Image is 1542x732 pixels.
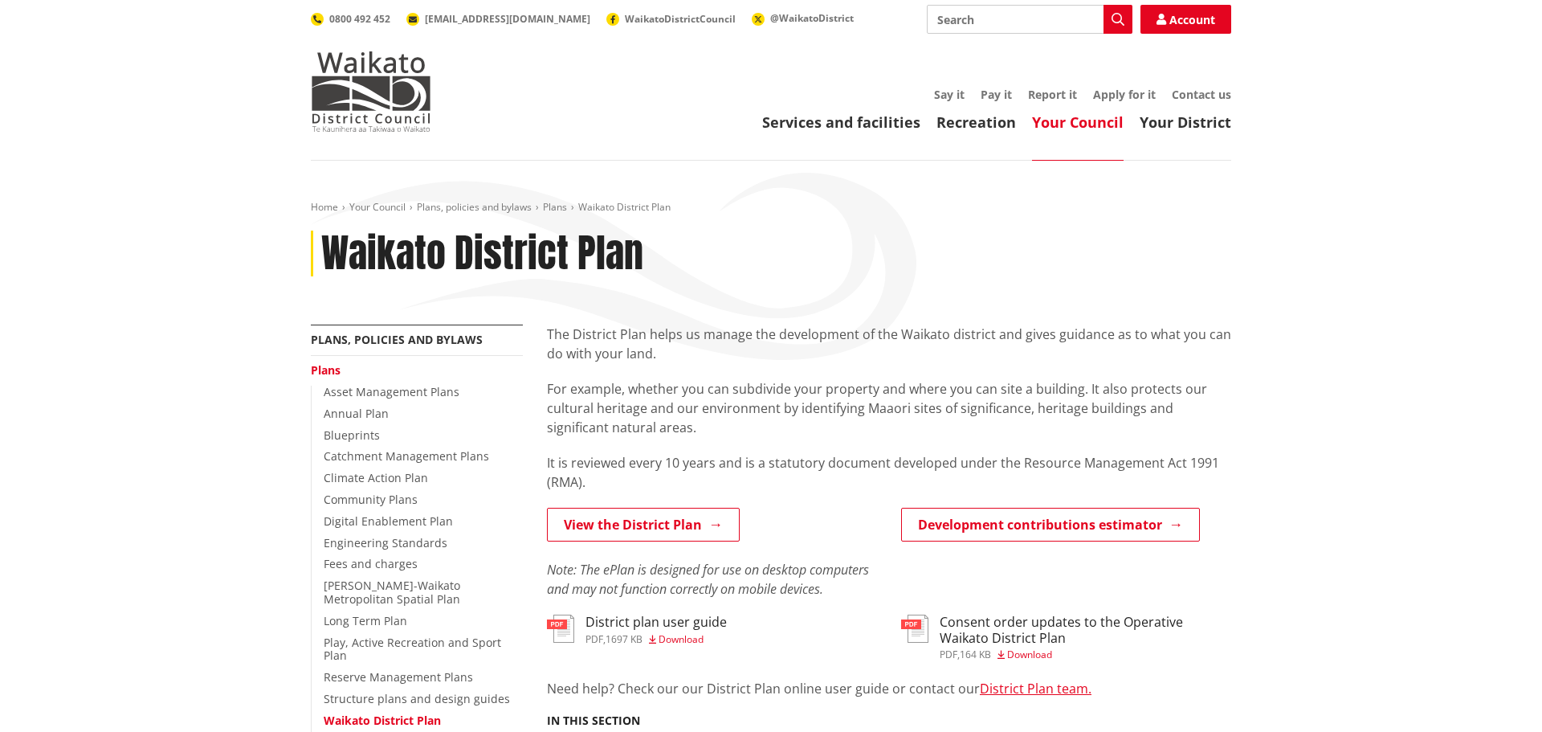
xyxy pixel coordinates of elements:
a: Reserve Management Plans [324,669,473,685]
p: Need help? Check our our District Plan online user guide or contact our [547,679,1231,698]
span: Download [659,632,704,646]
h3: District plan user guide [585,615,727,630]
a: District plan user guide pdf,1697 KB Download [547,615,727,644]
em: Note: The ePlan is designed for use on desktop computers and may not function correctly on mobile... [547,561,869,598]
a: Blueprints [324,427,380,443]
h3: Consent order updates to the Operative Waikato District Plan [940,615,1231,645]
p: It is reviewed every 10 years and is a statutory document developed under the Resource Management... [547,453,1231,492]
img: document-pdf.svg [547,615,574,643]
a: [EMAIL_ADDRESS][DOMAIN_NAME] [406,12,590,26]
a: Plans, policies and bylaws [311,332,483,347]
a: Services and facilities [762,112,920,132]
span: [EMAIL_ADDRESS][DOMAIN_NAME] [425,12,590,26]
a: Recreation [936,112,1016,132]
input: Search input [927,5,1132,34]
a: @WaikatoDistrict [752,11,854,25]
a: Long Term Plan [324,613,407,628]
a: Structure plans and design guides [324,691,510,706]
p: For example, whether you can subdivide your property and where you can site a building. It also p... [547,379,1231,437]
span: pdf [940,648,957,661]
a: Consent order updates to the Operative Waikato District Plan pdf,164 KB Download [901,615,1231,659]
a: Your Council [349,200,406,214]
span: 164 KB [960,648,991,661]
a: Plans [543,200,567,214]
h1: Waikato District Plan [321,231,643,277]
span: Download [1007,648,1052,661]
a: Contact us [1172,87,1231,102]
a: Community Plans [324,492,418,507]
div: , [940,650,1231,660]
a: Your Council [1032,112,1124,132]
a: Your District [1140,112,1231,132]
a: Fees and charges [324,556,418,571]
div: , [585,635,727,644]
a: Plans [311,362,341,378]
img: document-pdf.svg [901,615,928,643]
nav: breadcrumb [311,201,1231,215]
a: 0800 492 452 [311,12,390,26]
a: Engineering Standards [324,535,447,550]
a: Catchment Management Plans [324,448,489,464]
a: Digital Enablement Plan [324,513,453,529]
a: Report it [1028,87,1077,102]
a: Apply for it [1093,87,1156,102]
span: @WaikatoDistrict [770,11,854,25]
a: Climate Action Plan [324,470,428,485]
a: District Plan team. [980,680,1091,697]
a: Annual Plan [324,406,389,421]
a: View the District Plan [547,508,740,542]
a: Account [1140,5,1231,34]
a: [PERSON_NAME]-Waikato Metropolitan Spatial Plan [324,578,460,607]
a: WaikatoDistrictCouncil [606,12,736,26]
a: Development contributions estimator [901,508,1200,542]
a: Waikato District Plan [324,713,441,728]
p: The District Plan helps us manage the development of the Waikato district and gives guidance as t... [547,325,1231,363]
a: Asset Management Plans [324,384,459,399]
a: Home [311,200,338,214]
a: Play, Active Recreation and Sport Plan [324,635,501,664]
a: Say it [934,87,965,102]
span: 1697 KB [606,632,642,646]
a: Plans, policies and bylaws [417,200,532,214]
span: 0800 492 452 [329,12,390,26]
span: Waikato District Plan [578,200,671,214]
span: WaikatoDistrictCouncil [625,12,736,26]
span: pdf [585,632,603,646]
a: Pay it [981,87,1012,102]
img: Waikato District Council - Te Kaunihera aa Takiwaa o Waikato [311,51,431,132]
h5: In this section [547,714,640,728]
